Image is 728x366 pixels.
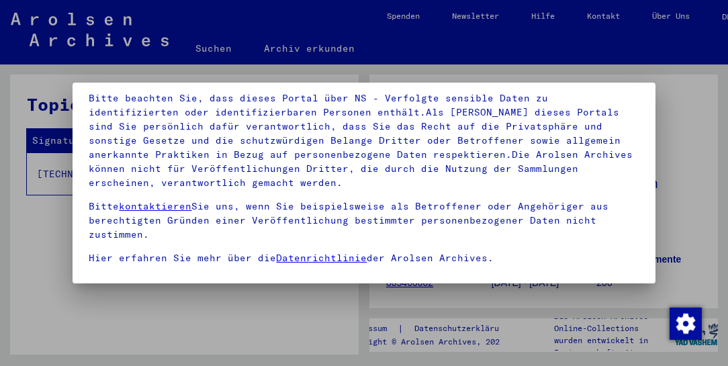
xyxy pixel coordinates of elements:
p: Bitte Sie uns, wenn Sie beispielsweise als Betroffener oder Angehöriger aus berechtigten Gründen ... [89,199,639,242]
a: kontaktieren [119,200,191,212]
p: Bitte beachten Sie, dass dieses Portal über NS - Verfolgte sensible Daten zu identifizierten oder... [89,91,639,190]
div: Zustimmung ändern [669,307,701,339]
img: Zustimmung ändern [670,308,702,340]
p: Hier erfahren Sie mehr über die der Arolsen Archives. [89,251,639,265]
a: Datenrichtlinie [276,252,367,264]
